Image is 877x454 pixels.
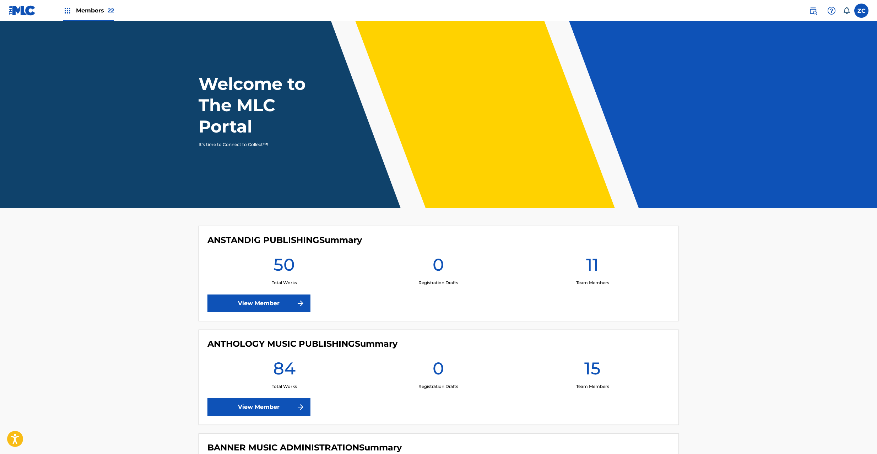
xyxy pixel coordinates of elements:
[273,358,296,383] h1: 84
[296,403,305,411] img: f7272a7cc735f4ea7f67.svg
[207,339,397,349] h4: ANTHOLOGY MUSIC PUBLISHING
[418,383,458,390] p: Registration Drafts
[827,6,836,15] img: help
[207,294,310,312] a: View Member
[274,254,295,280] h1: 50
[843,7,850,14] div: Notifications
[584,358,601,383] h1: 15
[824,4,839,18] div: Help
[63,6,72,15] img: Top Rightsholders
[199,141,322,148] p: It's time to Connect to Collect™!
[272,383,297,390] p: Total Works
[207,235,362,245] h4: ANSTANDIG PUBLISHING
[809,6,817,15] img: search
[207,398,310,416] a: View Member
[433,358,444,383] h1: 0
[108,7,114,14] span: 22
[576,280,609,286] p: Team Members
[418,280,458,286] p: Registration Drafts
[272,280,297,286] p: Total Works
[76,6,114,15] span: Members
[296,299,305,308] img: f7272a7cc735f4ea7f67.svg
[854,4,868,18] div: User Menu
[586,254,599,280] h1: 11
[199,73,331,137] h1: Welcome to The MLC Portal
[433,254,444,280] h1: 0
[207,442,402,453] h4: BANNER MUSIC ADMINISTRATION
[9,5,36,16] img: MLC Logo
[576,383,609,390] p: Team Members
[806,4,820,18] a: Public Search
